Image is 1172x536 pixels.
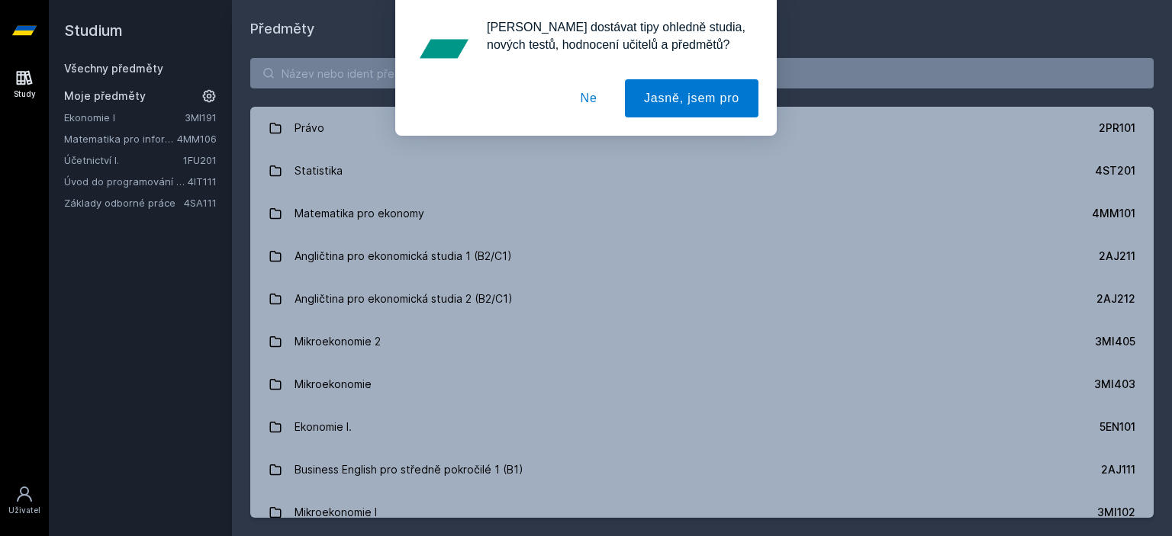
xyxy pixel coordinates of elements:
[295,369,372,400] div: Mikroekonomie
[64,174,188,189] a: Úvod do programování v jazyce Python
[1096,291,1135,307] div: 2AJ212
[295,497,377,528] div: Mikroekonomie I
[562,79,617,117] button: Ne
[295,241,512,271] div: Angličtina pro ekonomická studia 1 (B2/C1)
[414,18,475,79] img: notification icon
[1097,505,1135,520] div: 3MI102
[295,284,513,314] div: Angličtina pro ekonomická studia 2 (B2/C1)
[64,131,177,146] a: Matematika pro informatiky
[3,477,46,524] a: Uživatel
[64,195,184,210] a: Základy odborné práce
[295,156,343,186] div: Statistika
[250,192,1154,235] a: Matematika pro ekonomy 4MM101
[1094,377,1135,392] div: 3MI403
[8,505,40,516] div: Uživatel
[475,18,758,53] div: [PERSON_NAME] dostávat tipy ohledně studia, nových testů, hodnocení učitelů a předmětů?
[1095,163,1135,178] div: 4ST201
[184,197,217,209] a: 4SA111
[250,320,1154,363] a: Mikroekonomie 2 3MI405
[250,235,1154,278] a: Angličtina pro ekonomická studia 1 (B2/C1) 2AJ211
[295,412,352,442] div: Ekonomie I.
[1095,334,1135,349] div: 3MI405
[1101,462,1135,477] div: 2AJ111
[64,152,183,168] a: Účetnictví I.
[295,326,381,357] div: Mikroekonomie 2
[1100,419,1135,435] div: 5EN101
[250,491,1154,534] a: Mikroekonomie I 3MI102
[1092,206,1135,221] div: 4MM101
[183,154,217,166] a: 1FU201
[250,278,1154,320] a: Angličtina pro ekonomická studia 2 (B2/C1) 2AJ212
[1099,249,1135,264] div: 2AJ211
[250,363,1154,406] a: Mikroekonomie 3MI403
[250,406,1154,448] a: Ekonomie I. 5EN101
[188,175,217,188] a: 4IT111
[250,448,1154,491] a: Business English pro středně pokročilé 1 (B1) 2AJ111
[250,149,1154,192] a: Statistika 4ST201
[625,79,758,117] button: Jasně, jsem pro
[177,133,217,145] a: 4MM106
[295,198,424,229] div: Matematika pro ekonomy
[295,454,523,485] div: Business English pro středně pokročilé 1 (B1)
